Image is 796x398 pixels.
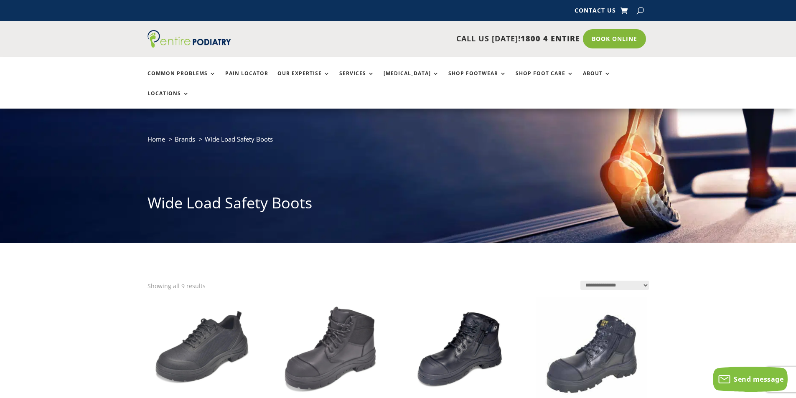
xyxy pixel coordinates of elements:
nav: breadcrumb [148,134,649,151]
a: About [583,71,611,89]
button: Send message [713,367,788,392]
a: Shop Foot Care [516,71,574,89]
a: Contact Us [575,8,616,17]
p: CALL US [DATE]! [263,33,580,44]
a: Common Problems [148,71,216,89]
img: logo (1) [148,30,231,48]
span: 1800 4 ENTIRE [521,33,580,43]
span: Wide Load Safety Boots [205,135,273,143]
a: Entire Podiatry [148,41,231,49]
a: Our Expertise [277,71,330,89]
p: Showing all 9 results [148,281,206,292]
a: Home [148,135,165,143]
a: Services [339,71,374,89]
a: Book Online [583,29,646,48]
span: Send message [734,375,783,384]
a: Pain Locator [225,71,268,89]
h1: Wide Load Safety Boots [148,193,649,218]
a: Brands [175,135,195,143]
select: Shop order [580,281,649,290]
a: Locations [148,91,189,109]
a: [MEDICAL_DATA] [384,71,439,89]
a: Shop Footwear [448,71,506,89]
